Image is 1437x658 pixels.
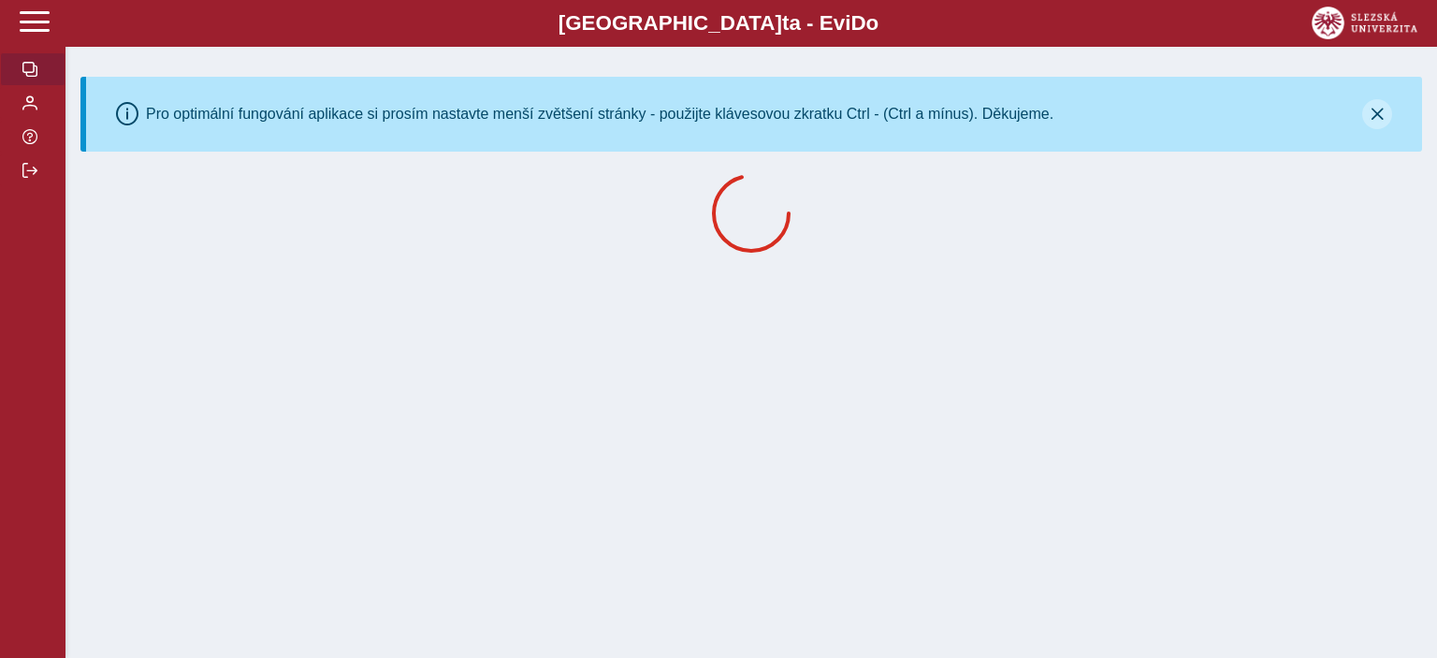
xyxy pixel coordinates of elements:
img: logo_web_su.png [1312,7,1417,39]
span: o [866,11,879,35]
b: [GEOGRAPHIC_DATA] a - Evi [56,11,1381,36]
span: D [850,11,865,35]
span: t [782,11,789,35]
div: Pro optimální fungování aplikace si prosím nastavte menší zvětšení stránky - použijte klávesovou ... [146,106,1053,123]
